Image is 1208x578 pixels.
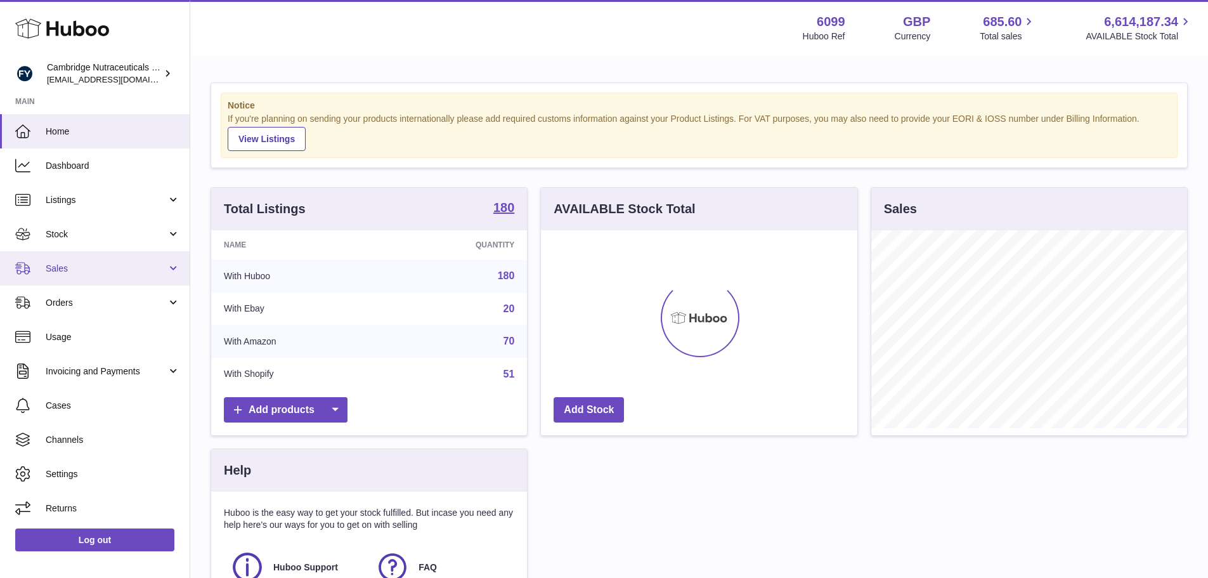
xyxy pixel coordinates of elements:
[273,562,338,574] span: Huboo Support
[980,30,1036,43] span: Total sales
[419,562,437,574] span: FAQ
[503,303,515,314] a: 20
[46,194,167,206] span: Listings
[1104,13,1178,30] span: 6,614,187.34
[1086,13,1193,43] a: 6,614,187.34 AVAILABLE Stock Total
[493,201,514,216] a: 180
[224,397,347,423] a: Add products
[15,64,34,83] img: huboo@camnutra.com
[15,529,174,551] a: Log out
[884,200,917,218] h3: Sales
[211,358,384,391] td: With Shopify
[224,507,514,531] p: Huboo is the easy way to get your stock fulfilled. But incase you need any help here's our ways f...
[228,127,306,151] a: View Listings
[1086,30,1193,43] span: AVAILABLE Stock Total
[554,397,624,423] a: Add Stock
[980,13,1036,43] a: 685.60 Total sales
[803,30,845,43] div: Huboo Ref
[211,259,384,292] td: With Huboo
[46,468,180,480] span: Settings
[503,336,515,346] a: 70
[46,400,180,412] span: Cases
[493,201,514,214] strong: 180
[228,100,1171,112] strong: Notice
[46,160,180,172] span: Dashboard
[224,200,306,218] h3: Total Listings
[46,263,167,275] span: Sales
[384,230,528,259] th: Quantity
[503,369,515,379] a: 51
[224,462,251,479] h3: Help
[47,62,161,86] div: Cambridge Nutraceuticals Ltd
[46,126,180,138] span: Home
[47,74,186,84] span: [EMAIL_ADDRESS][DOMAIN_NAME]
[46,434,180,446] span: Channels
[211,292,384,325] td: With Ebay
[211,230,384,259] th: Name
[903,13,930,30] strong: GBP
[228,113,1171,151] div: If you're planning on sending your products internationally please add required customs informati...
[46,365,167,378] span: Invoicing and Payments
[895,30,931,43] div: Currency
[46,297,167,309] span: Orders
[983,13,1022,30] span: 685.60
[46,331,180,343] span: Usage
[817,13,845,30] strong: 6099
[211,325,384,358] td: With Amazon
[498,270,515,281] a: 180
[46,228,167,240] span: Stock
[554,200,695,218] h3: AVAILABLE Stock Total
[46,502,180,515] span: Returns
